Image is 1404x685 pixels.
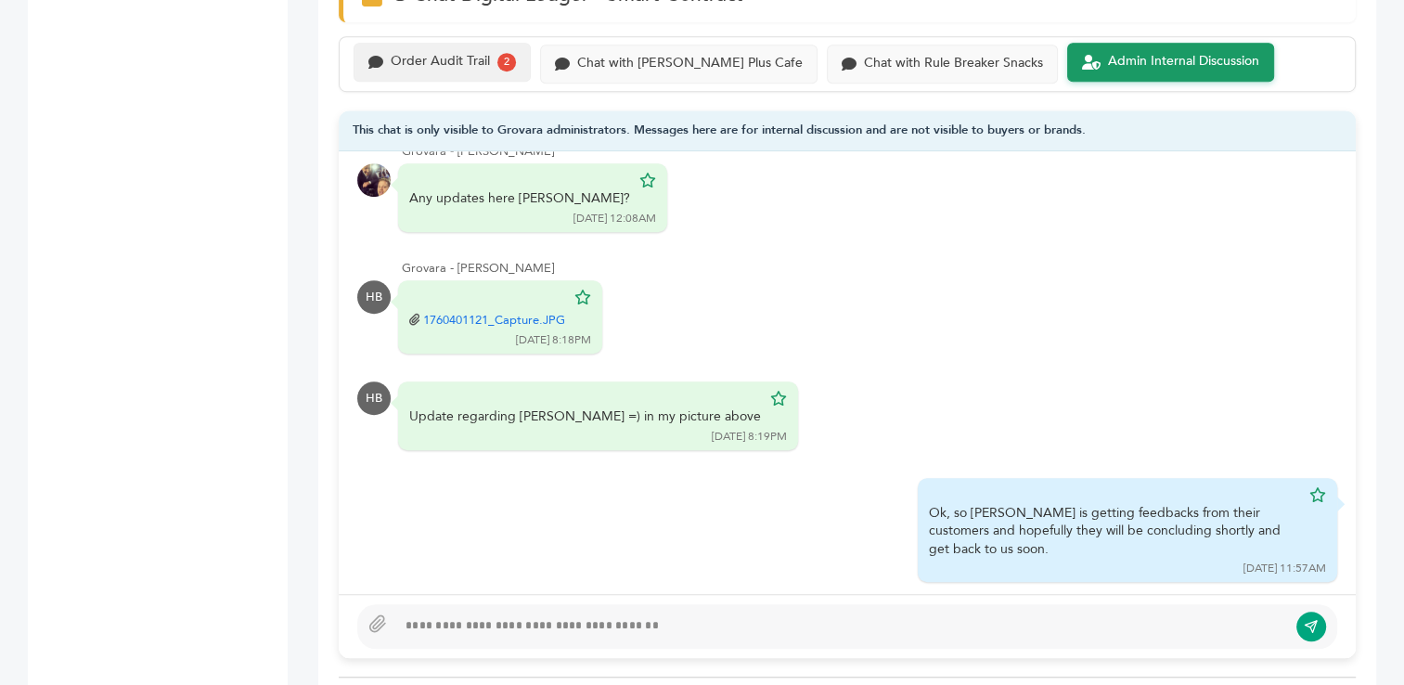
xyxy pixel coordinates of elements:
div: Grovara - [PERSON_NAME] [402,260,1337,277]
div: Any updates here [PERSON_NAME]? [409,189,630,208]
div: This chat is only visible to Grovara administrators. Messages here are for internal discussion an... [339,110,1356,152]
div: Ok, so [PERSON_NAME] is getting feedbacks from their customers and hopefully they will be conclud... [929,504,1300,559]
a: 1760401121_Capture.JPG [423,312,565,329]
div: 2 [497,53,516,71]
div: HB [357,280,391,314]
div: Admin Internal Discussion [1108,54,1259,70]
div: Grovara - [PERSON_NAME] [402,143,1337,160]
div: Update regarding [PERSON_NAME] =) in my picture above [409,407,761,426]
div: [DATE] 12:08AM [573,211,656,226]
div: HB [357,381,391,415]
div: [DATE] 11:57AM [1243,561,1326,576]
div: [DATE] 8:18PM [516,332,591,348]
div: [DATE] 8:19PM [712,429,787,445]
div: Chat with Rule Breaker Snacks [864,56,1043,71]
div: Order Audit Trail [391,54,490,70]
div: Chat with [PERSON_NAME] Plus Cafe [577,56,803,71]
